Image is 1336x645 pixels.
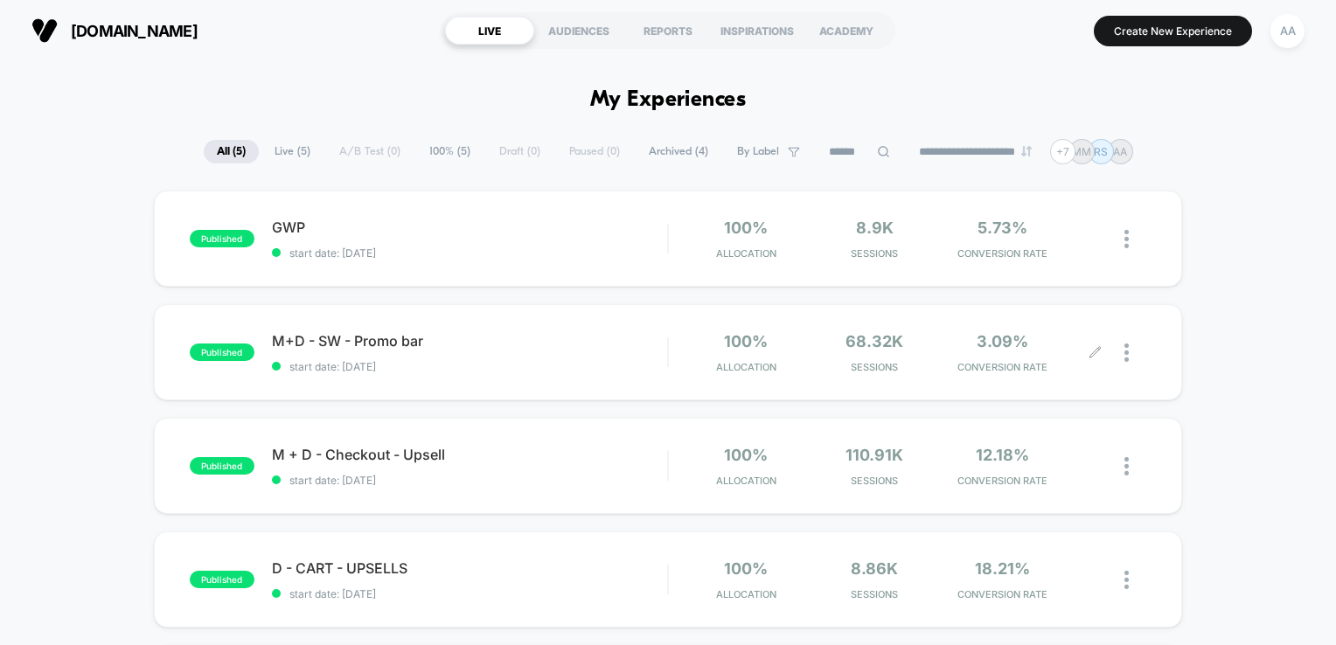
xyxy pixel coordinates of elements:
p: MM [1072,145,1091,158]
span: Allocation [716,475,776,487]
span: start date: [DATE] [272,587,668,600]
span: Allocation [716,247,776,260]
span: start date: [DATE] [272,360,668,373]
span: 68.32k [845,332,903,350]
span: published [190,230,254,247]
span: Sessions [815,361,935,373]
span: 110.91k [845,446,903,464]
span: Live ( 5 ) [261,140,324,163]
img: close [1124,457,1129,475]
img: close [1124,571,1129,589]
span: published [190,571,254,588]
span: Allocation [716,361,776,373]
span: GWP [272,218,668,236]
span: 8.9k [856,218,894,237]
span: By Label [737,145,779,158]
span: 5.73% [978,218,1027,237]
span: CONVERSION RATE [943,588,1062,600]
span: M+D - SW - Promo bar [272,332,668,350]
div: ACADEMY [802,17,891,45]
span: CONVERSION RATE [943,361,1062,373]
img: end [1021,146,1032,156]
span: Archived ( 4 ) [636,140,721,163]
div: REPORTS [623,17,713,45]
span: Sessions [815,475,935,487]
span: 100% ( 5 ) [416,140,484,163]
span: Sessions [815,588,935,600]
button: Create New Experience [1094,16,1252,46]
p: RS [1094,145,1108,158]
span: published [190,457,254,475]
span: 8.86k [851,559,898,578]
div: INSPIRATIONS [713,17,802,45]
span: CONVERSION RATE [943,475,1062,487]
span: 18.21% [975,559,1030,578]
button: [DOMAIN_NAME] [26,17,203,45]
img: close [1124,343,1129,362]
span: M + D - Checkout - Upsell [272,446,668,463]
span: 3.09% [977,332,1028,350]
span: published [190,343,254,361]
span: CONVERSION RATE [943,247,1062,260]
div: LIVE [445,17,534,45]
div: AUDIENCES [534,17,623,45]
div: + 7 [1050,139,1075,164]
span: D - CART - UPSELLS [272,559,668,577]
span: start date: [DATE] [272,474,668,487]
h1: My Experiences [590,87,747,113]
div: AA [1270,14,1305,48]
span: 100% [724,218,768,237]
p: AA [1113,145,1127,158]
img: Visually logo [31,17,58,44]
img: close [1124,230,1129,248]
span: 12.18% [976,446,1029,464]
span: 100% [724,446,768,464]
span: All ( 5 ) [204,140,259,163]
span: start date: [DATE] [272,246,668,260]
span: 100% [724,332,768,350]
button: AA [1265,13,1310,49]
span: 100% [724,559,768,578]
span: [DOMAIN_NAME] [71,22,198,40]
span: Allocation [716,588,776,600]
span: Sessions [815,247,935,260]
